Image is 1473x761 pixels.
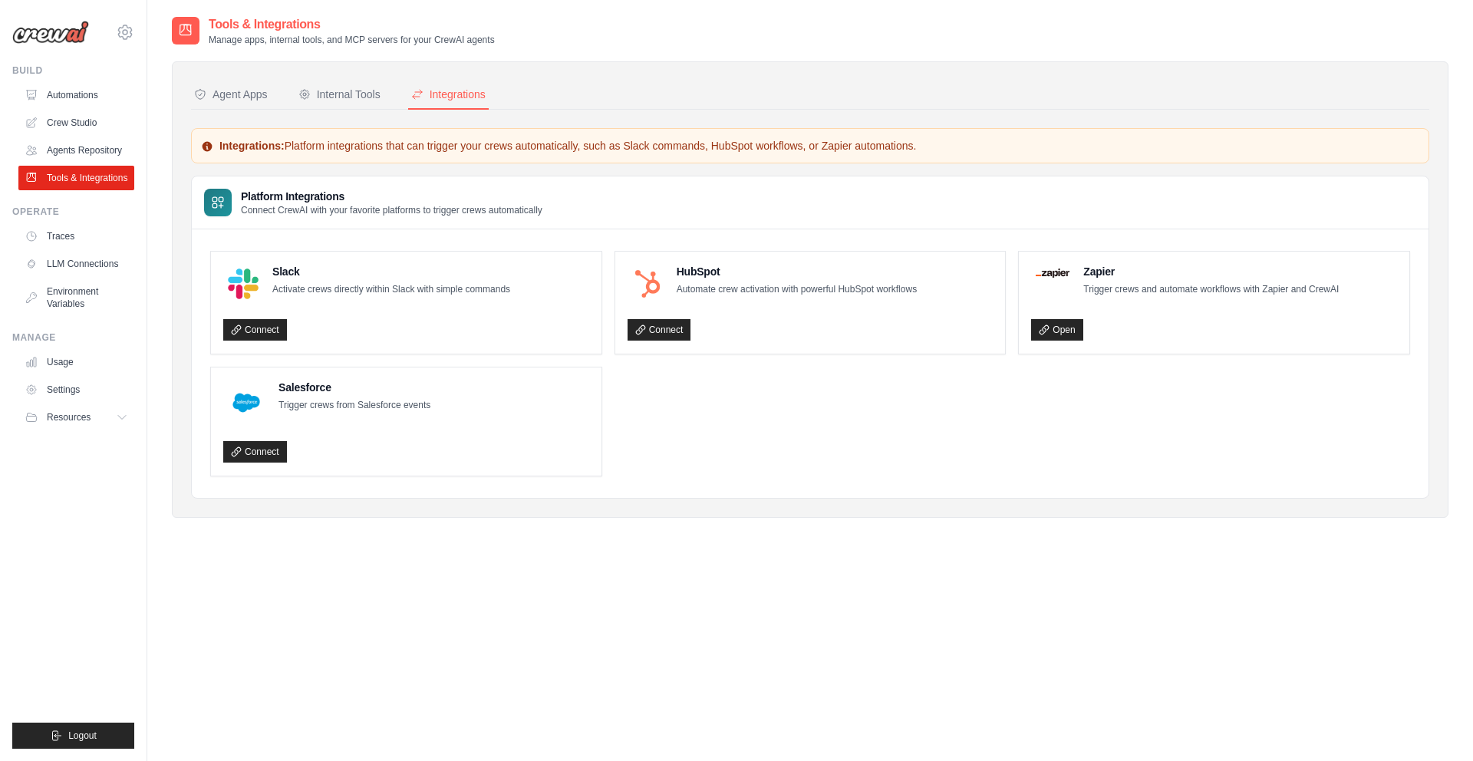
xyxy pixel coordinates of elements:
[228,268,259,299] img: Slack Logo
[1036,268,1069,278] img: Zapier Logo
[47,411,91,423] span: Resources
[632,268,663,299] img: HubSpot Logo
[18,224,134,249] a: Traces
[1083,264,1339,279] h4: Zapier
[411,87,486,102] div: Integrations
[298,87,381,102] div: Internal Tools
[228,384,265,421] img: Salesforce Logo
[272,282,510,298] p: Activate crews directly within Slack with simple commands
[201,138,1419,153] p: Platform integrations that can trigger your crews automatically, such as Slack commands, HubSpot ...
[223,319,287,341] a: Connect
[194,87,268,102] div: Agent Apps
[295,81,384,110] button: Internal Tools
[18,377,134,402] a: Settings
[18,405,134,430] button: Resources
[18,110,134,135] a: Crew Studio
[408,81,489,110] button: Integrations
[241,204,542,216] p: Connect CrewAI with your favorite platforms to trigger crews automatically
[1031,319,1083,341] a: Open
[272,264,510,279] h4: Slack
[18,350,134,374] a: Usage
[278,380,430,395] h4: Salesforce
[12,331,134,344] div: Manage
[191,81,271,110] button: Agent Apps
[219,140,285,152] strong: Integrations:
[18,252,134,276] a: LLM Connections
[209,15,495,34] h2: Tools & Integrations
[278,398,430,413] p: Trigger crews from Salesforce events
[18,166,134,190] a: Tools & Integrations
[12,64,134,77] div: Build
[68,730,97,742] span: Logout
[209,34,495,46] p: Manage apps, internal tools, and MCP servers for your CrewAI agents
[1083,282,1339,298] p: Trigger crews and automate workflows with Zapier and CrewAI
[12,723,134,749] button: Logout
[18,138,134,163] a: Agents Repository
[677,282,917,298] p: Automate crew activation with powerful HubSpot workflows
[241,189,542,204] h3: Platform Integrations
[12,21,89,44] img: Logo
[628,319,691,341] a: Connect
[18,279,134,316] a: Environment Variables
[18,83,134,107] a: Automations
[12,206,134,218] div: Operate
[223,441,287,463] a: Connect
[677,264,917,279] h4: HubSpot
